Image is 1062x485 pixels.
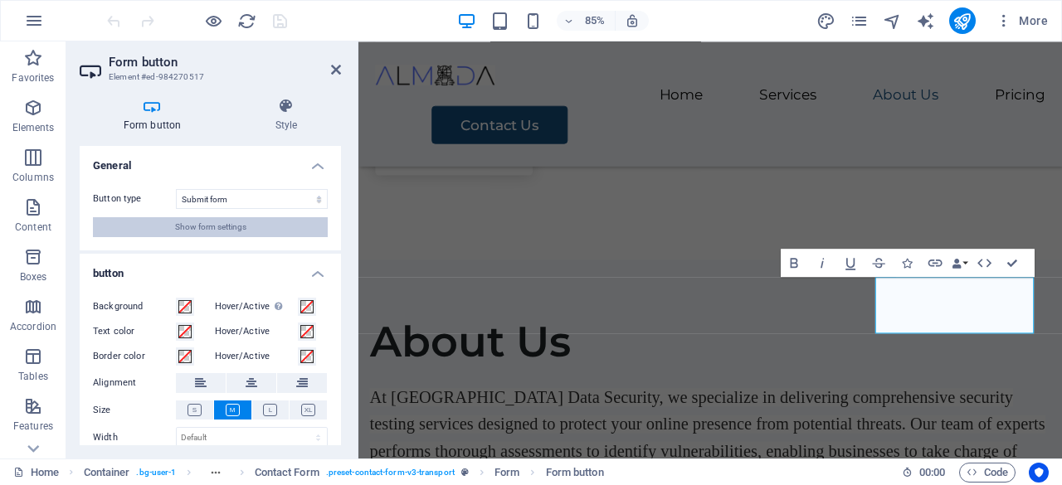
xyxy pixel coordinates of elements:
[967,463,1008,483] span: Code
[20,270,47,284] p: Boxes
[816,11,836,31] button: design
[93,373,176,393] label: Alignment
[93,297,176,317] label: Background
[902,463,946,483] h6: Session time
[850,11,870,31] button: pages
[10,320,56,333] p: Accordion
[13,463,59,483] a: Click to cancel selection. Double-click to open Pages
[557,11,616,31] button: 85%
[93,433,176,442] label: Width
[15,221,51,234] p: Content
[84,463,130,483] span: Click to select. Double-click to edit
[916,12,935,31] i: AI Writer
[959,463,1016,483] button: Code
[837,249,864,277] button: Underline (Ctrl+U)
[931,466,933,478] span: :
[922,249,948,277] button: Link
[13,420,53,433] p: Features
[461,468,469,477] i: This element is a customizable preset
[236,11,256,31] button: reload
[916,11,936,31] button: text_generator
[816,12,835,31] i: Design (Ctrl+Alt+Y)
[999,249,1025,277] button: Confirm (Ctrl+⏎)
[989,7,1055,34] button: More
[175,217,246,237] span: Show form settings
[255,463,319,483] span: Click to select. Double-click to edit
[919,463,945,483] span: 00 00
[12,171,54,184] p: Columns
[12,121,55,134] p: Elements
[865,249,892,277] button: Strikethrough
[84,463,604,483] nav: breadcrumb
[996,12,1048,29] span: More
[237,12,256,31] i: Reload page
[949,7,976,34] button: publish
[546,463,604,483] span: Click to select. Double-click to edit
[136,463,176,483] span: . bg-user-1
[80,146,341,176] h4: General
[93,400,176,420] label: Size
[215,297,298,317] label: Hover/Active
[326,463,455,483] span: . preset-contact-form-v3-transport
[894,249,920,277] button: Icons
[80,254,341,284] h4: button
[952,12,972,31] i: Publish
[883,11,903,31] button: navigator
[850,12,869,31] i: Pages (Ctrl+Alt+S)
[1029,463,1049,483] button: Usercentrics
[231,98,341,133] h4: Style
[93,189,176,209] label: Button type
[93,347,176,366] label: Border color
[494,463,519,483] span: Click to select. Double-click to edit
[883,12,902,31] i: Navigator
[950,249,970,277] button: Data Bindings
[93,217,328,237] button: Show form settings
[809,249,835,277] button: Italic (Ctrl+I)
[203,11,223,31] button: Click here to leave preview mode and continue editing
[12,71,54,85] p: Favorites
[18,370,48,383] p: Tables
[582,11,608,31] h6: 85%
[109,70,308,85] h3: Element #ed-984270517
[781,249,807,277] button: Bold (Ctrl+B)
[93,322,176,342] label: Text color
[109,55,341,70] h2: Form button
[625,13,640,28] i: On resize automatically adjust zoom level to fit chosen device.
[80,98,231,133] h4: Form button
[215,322,298,342] label: Hover/Active
[215,347,298,366] label: Hover/Active
[971,249,997,277] button: HTML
